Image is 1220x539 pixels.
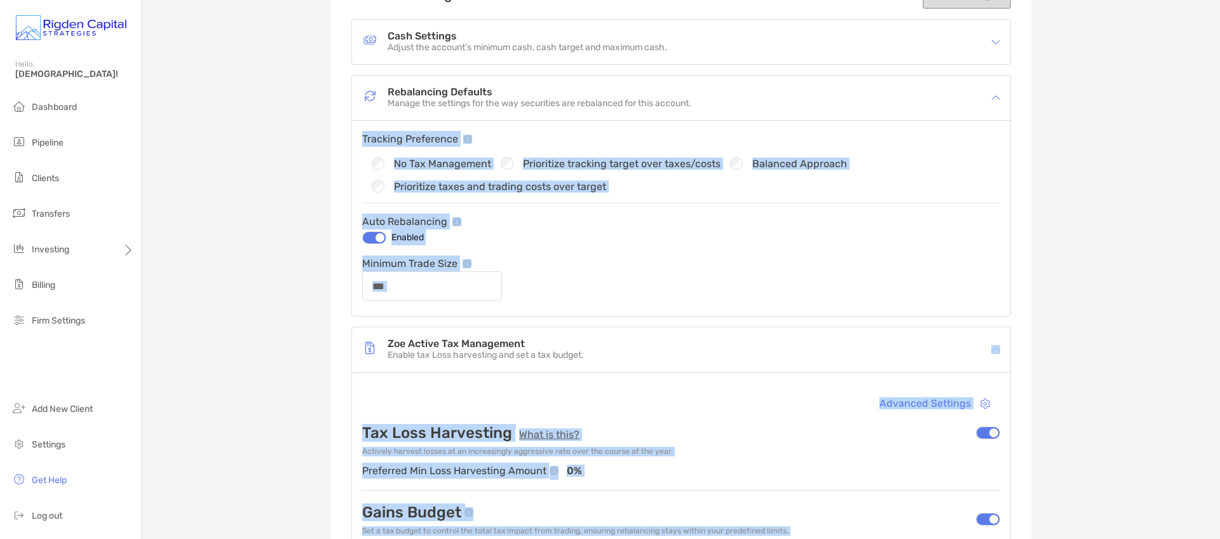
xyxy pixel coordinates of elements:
img: clients icon [11,170,27,185]
img: icon arrow [991,38,1000,46]
img: add_new_client icon [11,400,27,416]
p: Enabled [391,229,424,245]
img: investing icon [11,241,27,256]
p: Preferred Min Loss Harvesting Amount [362,463,546,479]
h4: Zoe Active Tax Management [388,339,584,350]
p: Auto Rebalancing [362,214,447,229]
div: icon arrowRebalancing DefaultsRebalancing DefaultsManage the settings for the way securities are ... [352,76,1010,120]
img: logout icon [11,507,27,522]
span: Log out [32,510,62,521]
img: billing icon [11,276,27,292]
h4: Cash Settings [388,31,667,42]
img: Cash Settings [362,32,377,48]
p: Gains Budget [362,503,461,521]
label: Balanced Approach [752,158,847,169]
p: Minimum Trade Size [362,256,457,271]
button: Advanced Settings [869,390,1000,418]
span: [DEMOGRAPHIC_DATA]! [15,69,134,79]
div: icon arrowCash SettingsCash SettingsAdjust the account’s minimum cash, cash target and maximum cash. [352,20,1010,64]
img: info tooltip [550,467,559,475]
h4: Rebalancing Defaults [388,87,691,98]
img: dashboard icon [11,99,27,114]
img: transfers icon [11,205,27,221]
img: info tooltip [463,135,472,144]
img: Zoe Logo [15,5,126,51]
div: icon arrowZoe Active Tax ManagementZoe Active Tax ManagementEnable tax Loss harvesting and set a ... [352,327,1010,372]
span: Transfers [32,208,70,219]
img: pipeline icon [11,134,27,149]
p: Manage the settings for the way securities are rebalanced for this account. [388,99,691,109]
span: Add New Client [32,404,93,414]
p: 0 % [560,465,582,477]
img: Rebalancing Defaults [362,88,377,104]
label: Prioritize taxes and trading costs over target [394,181,606,192]
p: Adjust the account’s minimum cash, cash target and maximum cash. [388,43,667,53]
p: Set a tax budget to control the total tax impact from trading, ensuring rebalancing stays within ... [362,526,789,536]
p: Enable tax Loss harvesting and set a tax budget. [388,350,584,361]
label: Prioritize tracking target over taxes/costs [523,158,721,169]
img: Zoe Active Tax Management [362,340,377,355]
span: Firm Settings [32,315,85,326]
span: Pipeline [32,137,64,148]
span: Investing [32,244,69,255]
span: Get Help [32,475,67,486]
span: Clients [32,173,59,184]
img: icon arrow [991,93,1000,102]
p: Tax Loss Harvesting [362,424,512,442]
span: Dashboard [32,102,77,113]
span: Settings [32,439,65,450]
button: What is this? [515,428,583,442]
img: settings icon [11,436,27,451]
label: No Tax Management [394,158,491,169]
img: firm-settings icon [11,312,27,327]
img: info tooltip [464,508,473,517]
img: info tooltip [452,217,461,226]
p: Actively harvest losses at an increasingly aggressive rate over the course of the year. [362,447,1000,456]
img: icon arrow [991,345,1000,354]
img: get-help icon [11,472,27,487]
span: Billing [32,280,55,290]
p: Tracking Preference [362,131,458,147]
img: info tooltip [463,259,471,268]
